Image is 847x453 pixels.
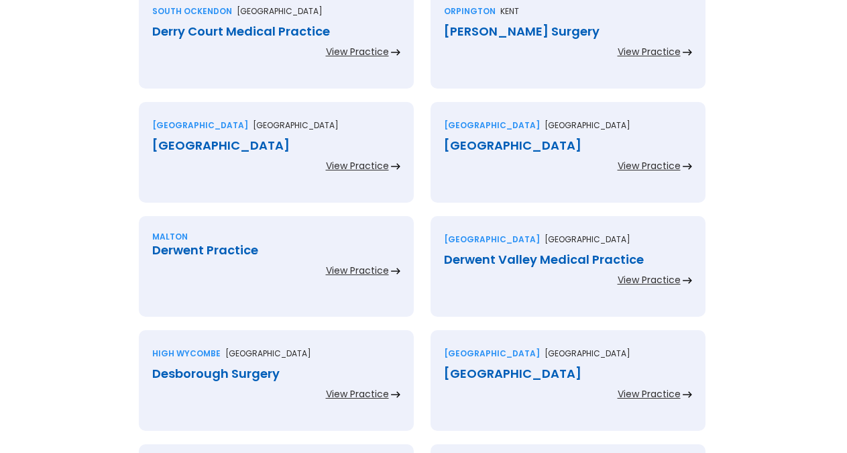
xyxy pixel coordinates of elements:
[431,330,705,444] a: [GEOGRAPHIC_DATA][GEOGRAPHIC_DATA][GEOGRAPHIC_DATA]View Practice
[618,159,681,172] div: View Practice
[444,347,540,360] div: [GEOGRAPHIC_DATA]
[618,45,681,58] div: View Practice
[139,216,414,330] a: MaltonDerwent PracticeView Practice
[152,244,400,257] div: Derwent Practice
[500,5,519,18] p: Kent
[444,367,692,381] div: [GEOGRAPHIC_DATA]
[431,216,705,330] a: [GEOGRAPHIC_DATA][GEOGRAPHIC_DATA]Derwent Valley Medical PracticeView Practice
[152,139,400,152] div: [GEOGRAPHIC_DATA]
[444,233,540,246] div: [GEOGRAPHIC_DATA]
[444,119,540,132] div: [GEOGRAPHIC_DATA]
[444,253,692,266] div: Derwent Valley Medical Practice
[225,347,311,360] p: [GEOGRAPHIC_DATA]
[237,5,323,18] p: [GEOGRAPHIC_DATA]
[152,5,232,18] div: South ockendon
[139,102,414,216] a: [GEOGRAPHIC_DATA][GEOGRAPHIC_DATA][GEOGRAPHIC_DATA]View Practice
[152,347,221,360] div: High wycombe
[326,45,389,58] div: View Practice
[326,264,389,277] div: View Practice
[444,139,692,152] div: [GEOGRAPHIC_DATA]
[139,330,414,444] a: High wycombe[GEOGRAPHIC_DATA]Desborough SurgeryView Practice
[326,387,389,401] div: View Practice
[618,273,681,287] div: View Practice
[618,387,681,401] div: View Practice
[545,233,630,246] p: [GEOGRAPHIC_DATA]
[152,25,400,38] div: Derry Court Medical Practice
[444,5,496,18] div: Orpington
[152,367,400,381] div: Desborough Surgery
[444,25,692,38] div: [PERSON_NAME] Surgery
[545,347,630,360] p: [GEOGRAPHIC_DATA]
[152,119,248,132] div: [GEOGRAPHIC_DATA]
[326,159,389,172] div: View Practice
[545,119,630,132] p: [GEOGRAPHIC_DATA]
[431,102,705,216] a: [GEOGRAPHIC_DATA][GEOGRAPHIC_DATA][GEOGRAPHIC_DATA]View Practice
[253,119,339,132] p: [GEOGRAPHIC_DATA]
[152,230,188,244] div: Malton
